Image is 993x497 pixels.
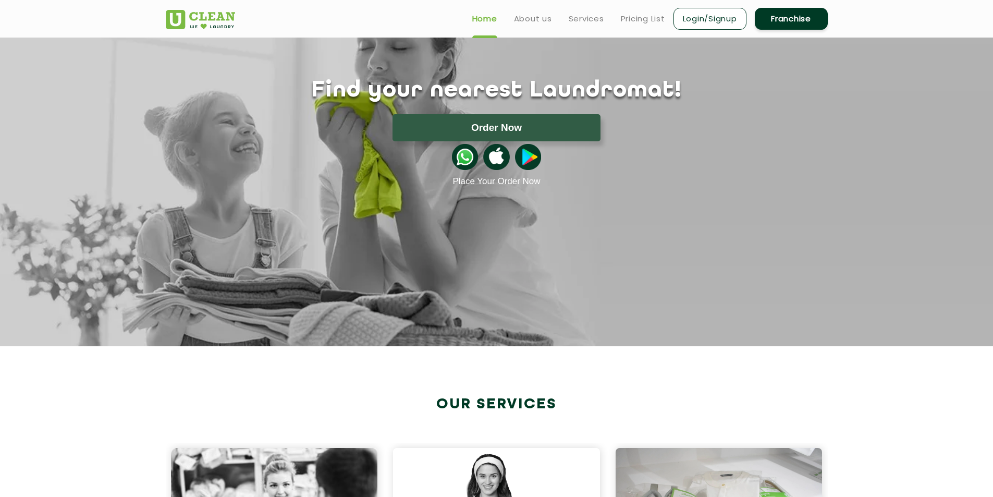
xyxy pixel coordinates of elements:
[158,78,836,104] h1: Find your nearest Laundromat!
[755,8,828,30] a: Franchise
[569,13,604,25] a: Services
[483,144,509,170] img: apple-icon.png
[452,176,540,187] a: Place Your Order Now
[393,114,600,141] button: Order Now
[515,144,541,170] img: playstoreicon.png
[166,396,828,413] h2: Our Services
[621,13,665,25] a: Pricing List
[166,10,235,29] img: UClean Laundry and Dry Cleaning
[452,144,478,170] img: whatsappicon.png
[472,13,497,25] a: Home
[673,8,746,30] a: Login/Signup
[514,13,552,25] a: About us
